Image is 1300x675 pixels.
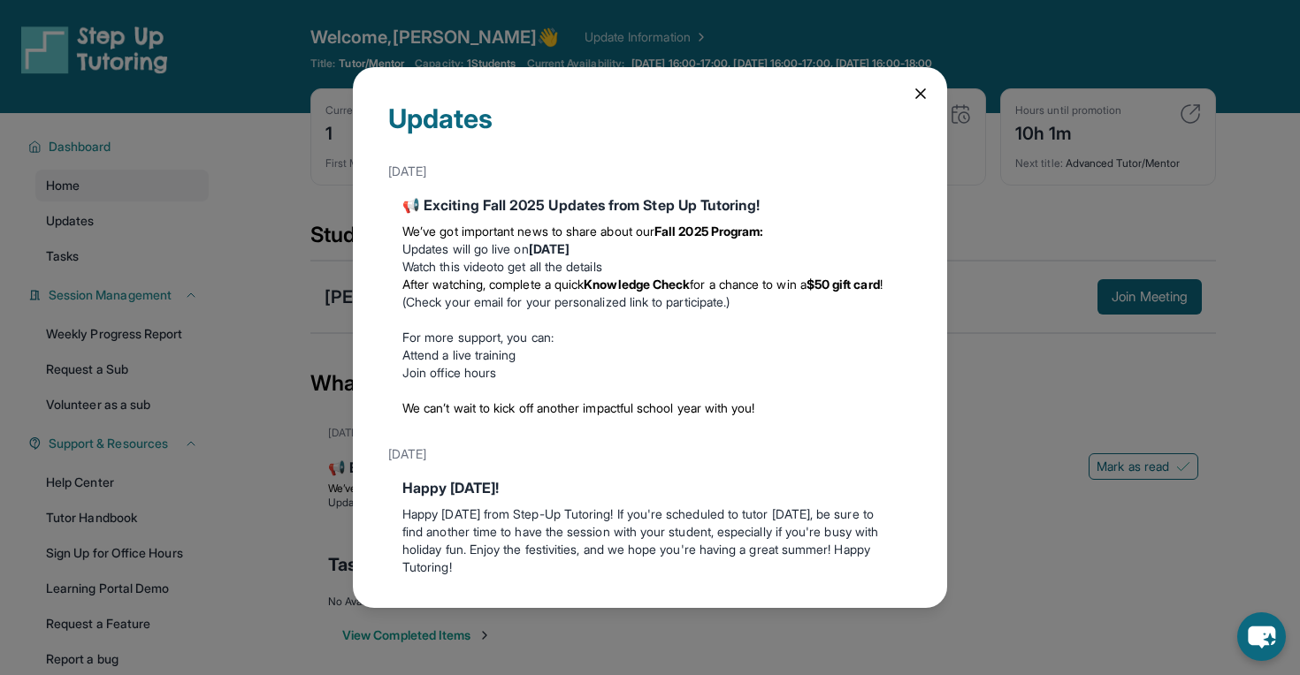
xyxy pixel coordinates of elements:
[402,240,898,258] li: Updates will go live on
[388,438,912,470] div: [DATE]
[529,241,570,256] strong: [DATE]
[402,276,898,311] li: (Check your email for your personalized link to participate.)
[388,597,912,629] div: [DATE]
[402,347,516,362] a: Attend a live training
[690,277,806,292] span: for a chance to win a
[584,277,690,292] strong: Knowledge Check
[388,102,912,155] div: Updates
[402,277,584,292] span: After watching, complete a quick
[880,277,883,292] span: !
[388,155,912,187] div: [DATE]
[402,329,898,346] p: For more support, you can:
[1237,612,1286,661] button: chat-button
[402,477,898,498] div: Happy [DATE]!
[402,259,493,274] a: Watch this video
[402,194,898,216] div: 📢 Exciting Fall 2025 Updates from Step Up Tutoring!
[654,224,763,239] strong: Fall 2025 Program:
[402,258,898,276] li: to get all the details
[402,224,654,239] span: We’ve got important news to share about our
[402,365,496,380] a: Join office hours
[402,505,898,576] p: Happy [DATE] from Step-Up Tutoring! If you're scheduled to tutor [DATE], be sure to find another ...
[807,277,880,292] strong: $50 gift card
[402,400,755,415] span: We can’t wait to kick off another impactful school year with you!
